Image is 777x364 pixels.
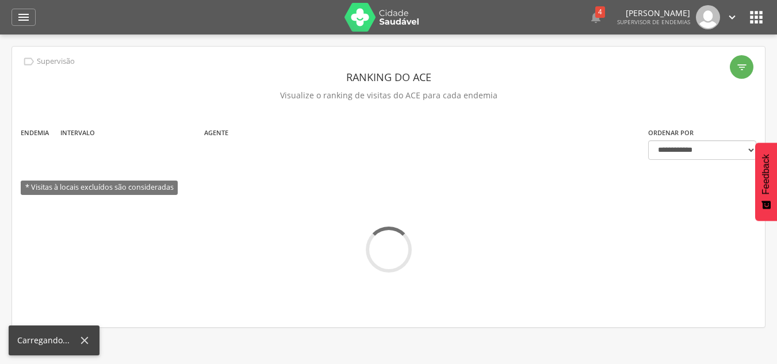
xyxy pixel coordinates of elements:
label: Ordenar por [648,128,694,137]
a:  [12,9,36,26]
label: Intervalo [60,128,95,137]
i:  [17,10,30,24]
i:  [747,8,765,26]
span: Supervisor de Endemias [617,18,690,26]
i:  [589,10,603,24]
a:  [726,5,738,29]
label: Endemia [21,128,49,137]
a:  4 [589,5,603,29]
span: Feedback [761,154,771,194]
i:  [22,55,35,68]
p: Supervisão [37,57,75,66]
i:  [736,62,748,73]
button: Feedback - Mostrar pesquisa [755,143,777,221]
div: 4 [595,6,605,18]
header: Ranking do ACE [21,67,756,87]
i:  [726,11,738,24]
label: Agente [204,128,228,137]
span: * Visitas à locais excluídos são consideradas [21,181,178,195]
div: Filtro [730,55,753,79]
p: Visualize o ranking de visitas do ACE para cada endemia [21,87,756,104]
p: [PERSON_NAME] [617,9,690,17]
